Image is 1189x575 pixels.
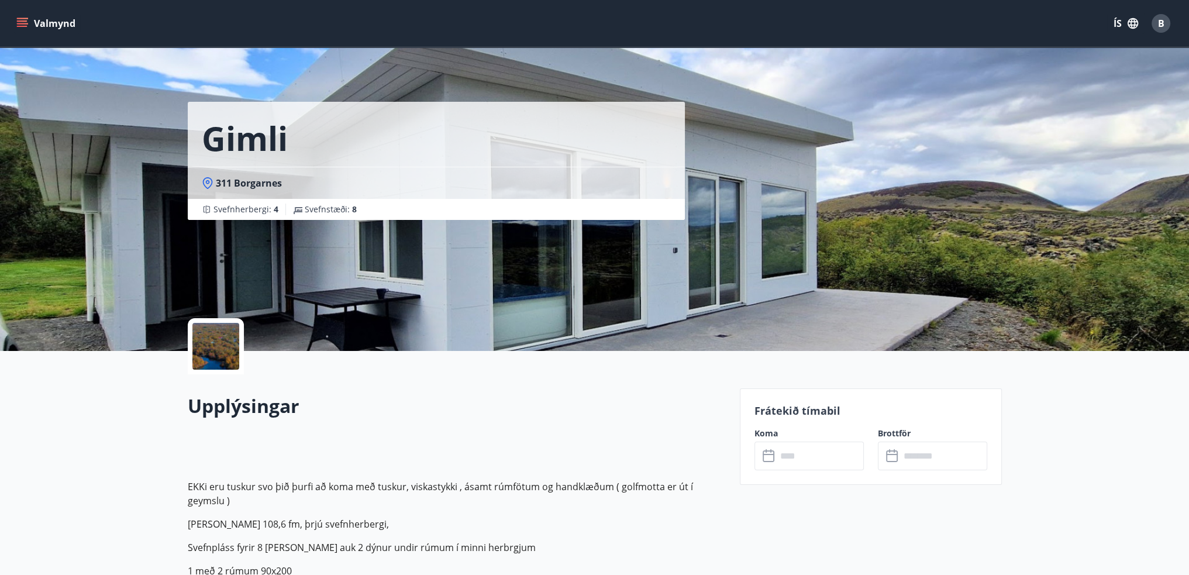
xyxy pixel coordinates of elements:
[202,116,288,160] h1: Gimli
[1107,13,1145,34] button: ÍS
[352,204,357,215] span: 8
[878,428,987,439] label: Brottför
[14,13,80,34] button: menu
[1147,9,1175,37] button: B
[188,517,726,531] p: [PERSON_NAME] 108,6 fm, þrjú svefnherbergi,
[305,204,357,215] span: Svefnstæði :
[188,480,726,508] p: EKKi eru tuskur svo þið þurfi að koma með tuskur, viskastykki , ásamt rúmfötum og handklæðum ( go...
[274,204,278,215] span: 4
[754,403,987,418] p: Frátekið tímabil
[1158,17,1164,30] span: B
[188,393,726,419] h2: Upplýsingar
[213,204,278,215] span: Svefnherbergi :
[754,428,864,439] label: Koma
[216,177,282,190] span: 311 Borgarnes
[188,540,726,555] p: Svefnpláss fyrir 8 [PERSON_NAME] auk 2 dýnur undir rúmum í minni herbrgjum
